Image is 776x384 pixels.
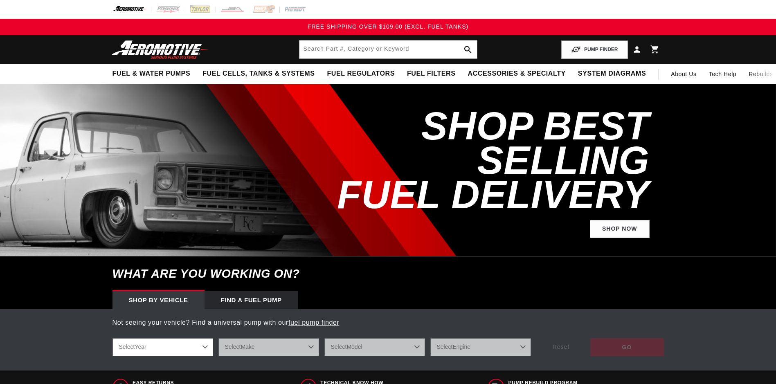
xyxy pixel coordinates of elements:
span: Accessories & Specialty [468,70,566,78]
span: Fuel & Water Pumps [112,70,191,78]
button: PUMP FINDER [561,40,628,59]
summary: Fuel Cells, Tanks & Systems [196,64,321,83]
span: System Diagrams [578,70,646,78]
select: Model [324,338,425,356]
h6: What are you working on? [92,256,684,291]
select: Engine [430,338,531,356]
div: Find a Fuel Pump [205,291,298,309]
span: Tech Help [709,70,737,79]
p: Not seeing your vehicle? Find a universal pump with our [112,317,664,328]
button: search button [459,40,477,58]
summary: Fuel Filters [401,64,462,83]
a: fuel pump finder [288,319,339,326]
span: About Us [671,71,696,77]
summary: Fuel Regulators [321,64,400,83]
span: Fuel Filters [407,70,456,78]
span: FREE SHIPPING OVER $109.00 (EXCL. FUEL TANKS) [308,23,468,30]
span: Fuel Regulators [327,70,394,78]
h2: SHOP BEST SELLING FUEL DELIVERY [300,109,650,212]
summary: Accessories & Specialty [462,64,572,83]
select: Make [218,338,319,356]
input: Search by Part Number, Category or Keyword [299,40,477,58]
a: About Us [665,64,702,84]
select: Year [112,338,213,356]
span: Rebuilds [749,70,773,79]
summary: Fuel & Water Pumps [106,64,197,83]
span: Fuel Cells, Tanks & Systems [202,70,315,78]
a: Shop Now [590,220,650,238]
div: Shop by vehicle [112,291,205,309]
img: Aeromotive [109,40,211,59]
summary: System Diagrams [572,64,652,83]
summary: Tech Help [703,64,743,84]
